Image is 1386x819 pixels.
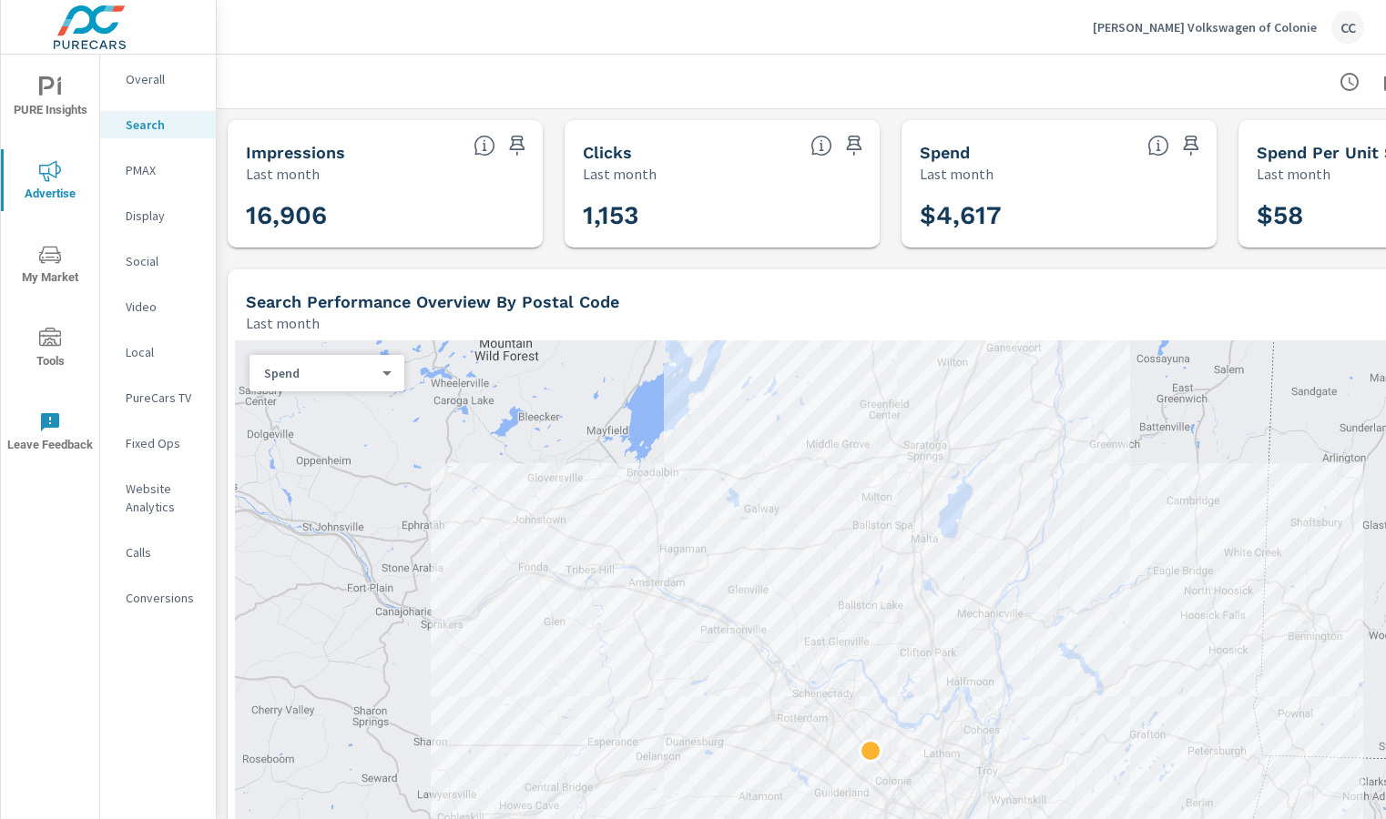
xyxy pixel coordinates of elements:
[1177,131,1206,160] span: Save this to your personalized report
[100,539,216,566] div: Calls
[6,328,94,372] span: Tools
[100,111,216,138] div: Search
[126,389,201,407] p: PureCars TV
[100,293,216,320] div: Video
[474,135,495,157] span: The number of times an ad was shown on your behalf.
[250,365,390,382] div: Spend
[583,200,861,231] h3: 1,153
[126,480,201,516] p: Website Analytics
[264,365,375,381] p: Spend
[583,143,632,162] h5: Clicks
[126,252,201,270] p: Social
[920,163,994,185] p: Last month
[126,589,201,607] p: Conversions
[1331,11,1364,44] div: CC
[100,475,216,521] div: Website Analytics
[503,131,532,160] span: Save this to your personalized report
[126,343,201,361] p: Local
[100,202,216,229] div: Display
[246,312,320,334] p: Last month
[1093,19,1317,35] p: [PERSON_NAME] Volkswagen of Colonie
[246,200,525,231] h3: 16,906
[100,248,216,275] div: Social
[6,76,94,121] span: PURE Insights
[1257,163,1330,185] p: Last month
[126,543,201,561] p: Calls
[100,430,216,457] div: Fixed Ops
[920,143,970,162] h5: Spend
[246,143,345,162] h5: Impressions
[583,163,657,185] p: Last month
[126,116,201,134] p: Search
[840,131,869,160] span: Save this to your personalized report
[920,200,1198,231] h3: $4,617
[100,584,216,612] div: Conversions
[6,411,94,456] span: Leave Feedback
[100,339,216,366] div: Local
[1,55,99,473] div: nav menu
[246,292,619,311] h5: Search Performance Overview By Postal Code
[126,298,201,316] p: Video
[100,384,216,411] div: PureCars TV
[100,66,216,93] div: Overall
[1147,135,1169,157] span: The amount of money spent on advertising during the period.
[126,70,201,88] p: Overall
[100,157,216,184] div: PMAX
[246,163,320,185] p: Last month
[126,161,201,179] p: PMAX
[6,244,94,288] span: My Market
[126,434,201,452] p: Fixed Ops
[126,207,201,225] p: Display
[810,135,832,157] span: The number of times an ad was clicked by a consumer.
[6,160,94,205] span: Advertise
